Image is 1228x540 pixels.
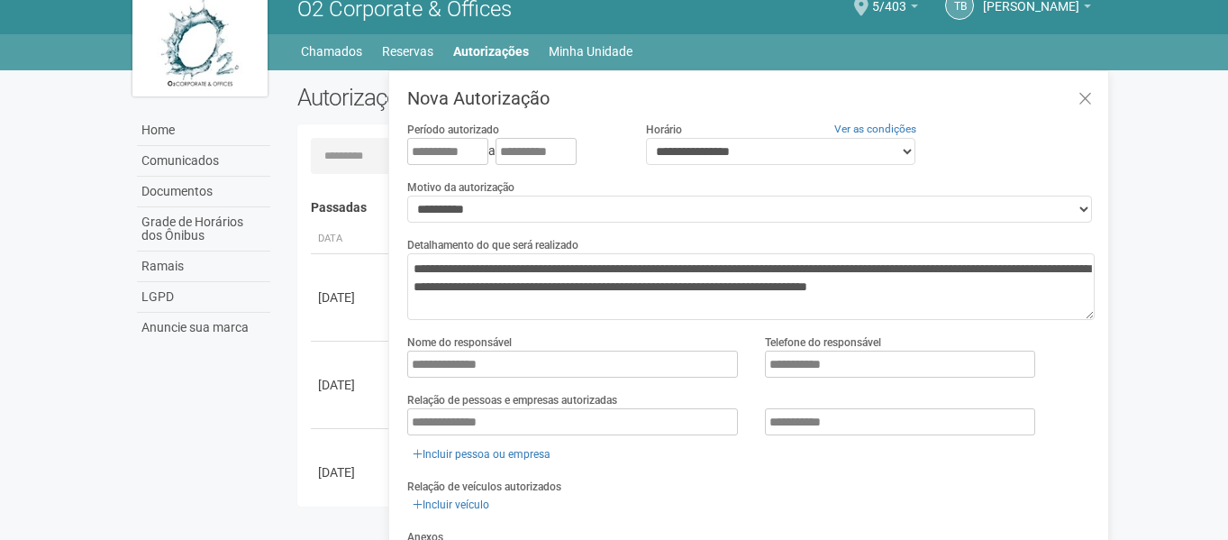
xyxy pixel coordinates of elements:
[872,2,918,16] a: 5/403
[646,122,682,138] label: Horário
[407,495,495,515] a: Incluir veículo
[311,224,392,254] th: Data
[453,39,529,64] a: Autorizações
[407,179,514,196] label: Motivo da autorização
[137,282,270,313] a: LGPD
[137,313,270,343] a: Anuncie sua marca
[137,252,270,282] a: Ramais
[407,392,617,408] label: Relação de pessoas e empresas autorizadas
[318,463,385,481] div: [DATE]
[137,115,270,146] a: Home
[407,89,1095,107] h3: Nova Autorização
[137,177,270,207] a: Documentos
[311,201,1083,215] h4: Passadas
[983,2,1091,16] a: [PERSON_NAME]
[765,334,881,351] label: Telefone do responsável
[137,207,270,252] a: Grade de Horários dos Ônibus
[301,39,362,64] a: Chamados
[318,376,385,394] div: [DATE]
[382,39,433,64] a: Reservas
[407,334,512,351] label: Nome do responsável
[318,288,385,307] div: [DATE]
[407,138,618,165] div: a
[407,122,499,138] label: Período autorizado
[297,84,683,111] h2: Autorizações
[834,123,916,135] a: Ver as condições
[407,479,561,495] label: Relação de veículos autorizados
[137,146,270,177] a: Comunicados
[407,237,578,253] label: Detalhamento do que será realizado
[549,39,632,64] a: Minha Unidade
[407,444,556,464] a: Incluir pessoa ou empresa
